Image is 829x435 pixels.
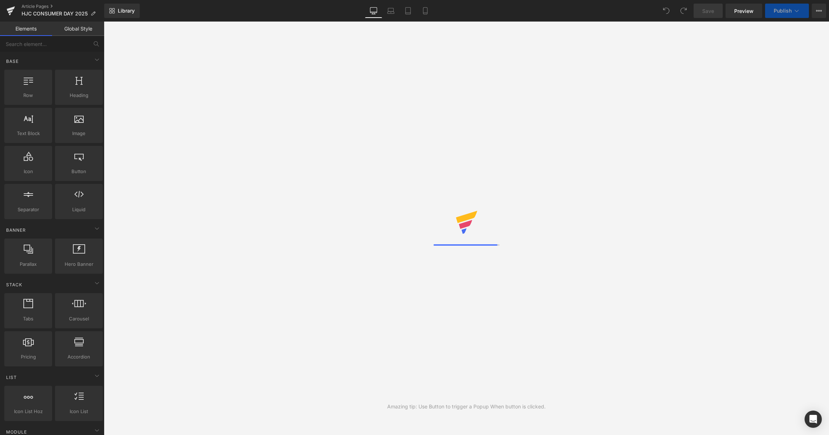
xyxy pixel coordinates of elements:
[382,4,399,18] a: Laptop
[6,168,50,175] span: Icon
[5,227,27,233] span: Banner
[118,8,135,14] span: Library
[734,7,754,15] span: Preview
[57,408,101,415] span: Icon List
[387,403,546,411] div: Amazing tip: Use Button to trigger a Popup When button is clicked.
[726,4,762,18] a: Preview
[659,4,673,18] button: Undo
[57,130,101,137] span: Image
[5,281,23,288] span: Stack
[812,4,826,18] button: More
[57,353,101,361] span: Accordion
[52,22,104,36] a: Global Style
[805,411,822,428] div: Open Intercom Messenger
[22,11,88,17] span: HJC CONSUMER DAY 2025
[22,4,104,9] a: Article Pages
[57,260,101,268] span: Hero Banner
[104,4,140,18] a: New Library
[399,4,417,18] a: Tablet
[774,8,792,14] span: Publish
[765,4,809,18] button: Publish
[6,206,50,213] span: Separator
[6,315,50,323] span: Tabs
[57,206,101,213] span: Liquid
[676,4,691,18] button: Redo
[6,260,50,268] span: Parallax
[6,92,50,99] span: Row
[6,408,50,415] span: Icon List Hoz
[6,353,50,361] span: Pricing
[57,315,101,323] span: Carousel
[57,168,101,175] span: Button
[57,92,101,99] span: Heading
[365,4,382,18] a: Desktop
[417,4,434,18] a: Mobile
[702,7,714,15] span: Save
[5,58,19,65] span: Base
[5,374,18,381] span: List
[6,130,50,137] span: Text Block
